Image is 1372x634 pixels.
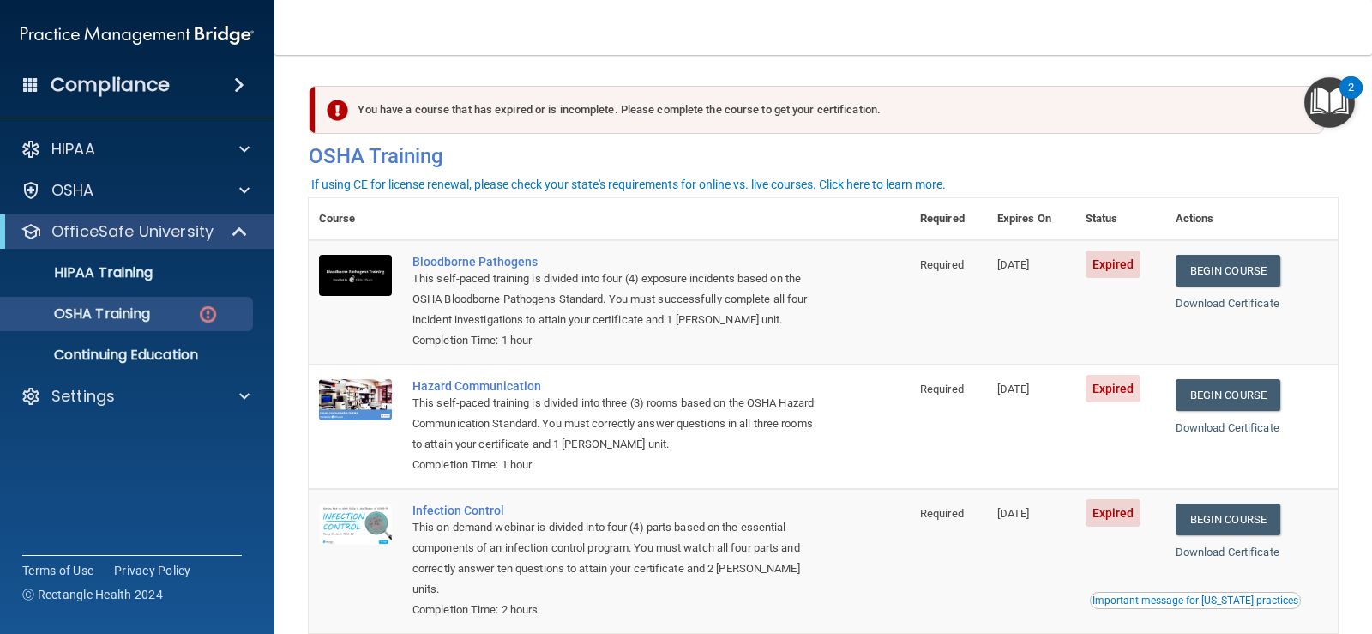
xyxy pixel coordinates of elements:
p: Settings [51,386,115,407]
th: Expires On [987,198,1075,240]
a: Begin Course [1176,504,1280,535]
div: Completion Time: 1 hour [412,330,824,351]
a: OfficeSafe University [21,221,249,242]
a: Begin Course [1176,255,1280,287]
a: Infection Control [412,504,824,517]
p: OfficeSafe University [51,221,214,242]
button: Open Resource Center, 2 new notifications [1304,77,1355,128]
span: Required [920,507,964,520]
span: Required [920,258,964,271]
div: This on-demand webinar is divided into four (4) parts based on the essential components of an inf... [412,517,824,600]
div: Important message for [US_STATE] practices [1092,595,1298,606]
a: Begin Course [1176,379,1280,411]
img: exclamation-circle-solid-danger.72ef9ffc.png [327,100,348,121]
a: Hazard Communication [412,379,824,393]
p: Continuing Education [11,347,245,364]
span: Expired [1086,499,1141,527]
button: Read this if you are a dental practitioner in the state of CA [1090,592,1301,609]
img: danger-circle.6113f641.png [197,304,219,325]
img: PMB logo [21,18,254,52]
a: Download Certificate [1176,297,1279,310]
div: If using CE for license renewal, please check your state's requirements for online vs. live cours... [311,178,946,190]
span: [DATE] [997,507,1030,520]
a: HIPAA [21,139,250,160]
div: You have a course that has expired or is incomplete. Please complete the course to get your certi... [316,86,1324,134]
span: [DATE] [997,383,1030,395]
div: This self-paced training is divided into four (4) exposure incidents based on the OSHA Bloodborne... [412,269,824,330]
p: OSHA Training [11,305,150,323]
a: Download Certificate [1176,421,1279,434]
span: Required [920,383,964,395]
a: Bloodborne Pathogens [412,255,824,269]
button: If using CE for license renewal, please check your state's requirements for online vs. live cours... [309,176,948,193]
p: HIPAA [51,139,95,160]
th: Actions [1165,198,1338,240]
h4: Compliance [51,73,170,97]
h4: OSHA Training [309,144,1338,168]
div: This self-paced training is divided into three (3) rooms based on the OSHA Hazard Communication S... [412,393,824,455]
a: OSHA [21,180,250,201]
div: 2 [1348,88,1354,110]
th: Required [910,198,987,240]
span: [DATE] [997,258,1030,271]
a: Settings [21,386,250,407]
div: Completion Time: 1 hour [412,455,824,475]
p: OSHA [51,180,94,201]
div: Completion Time: 2 hours [412,600,824,620]
span: Ⓒ Rectangle Health 2024 [22,586,163,603]
a: Terms of Use [22,562,93,579]
a: Privacy Policy [114,562,191,579]
span: Expired [1086,375,1141,402]
th: Course [309,198,402,240]
p: HIPAA Training [11,264,153,281]
th: Status [1075,198,1165,240]
span: Expired [1086,251,1141,278]
a: Download Certificate [1176,546,1279,559]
